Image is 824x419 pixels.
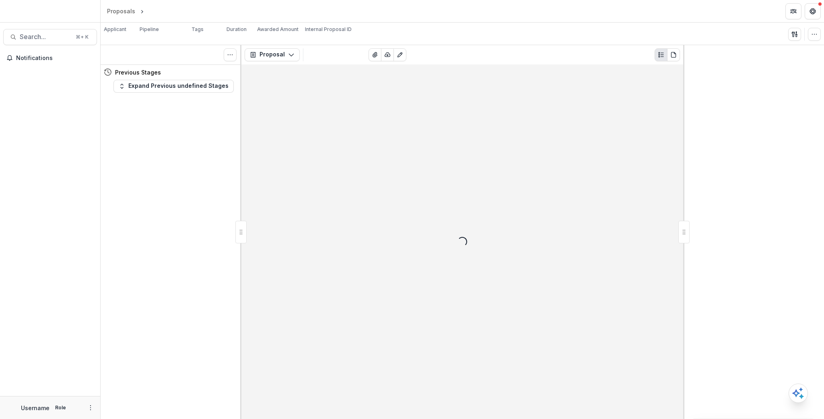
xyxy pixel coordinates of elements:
[86,403,95,413] button: More
[16,55,94,62] span: Notifications
[227,26,247,33] p: Duration
[224,48,237,61] button: Toggle View Cancelled Tasks
[192,26,204,33] p: Tags
[789,384,808,403] button: Open AI Assistant
[140,26,159,33] p: Pipeline
[21,404,49,412] p: Username
[369,48,381,61] button: View Attached Files
[115,68,161,77] h4: Previous Stages
[104,5,138,17] a: Proposals
[74,33,90,41] div: ⌘ + K
[113,80,234,93] button: Expand Previous undefined Stages
[3,29,97,45] button: Search...
[53,404,68,411] p: Role
[104,26,126,33] p: Applicant
[667,48,680,61] button: PDF view
[104,5,180,17] nav: breadcrumb
[20,33,71,41] span: Search...
[655,48,667,61] button: Plaintext view
[393,48,406,61] button: Edit as form
[805,3,821,19] button: Get Help
[257,26,299,33] p: Awarded Amount
[785,3,801,19] button: Partners
[3,52,97,64] button: Notifications
[107,7,135,15] div: Proposals
[305,26,352,33] p: Internal Proposal ID
[245,48,300,61] button: Proposal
